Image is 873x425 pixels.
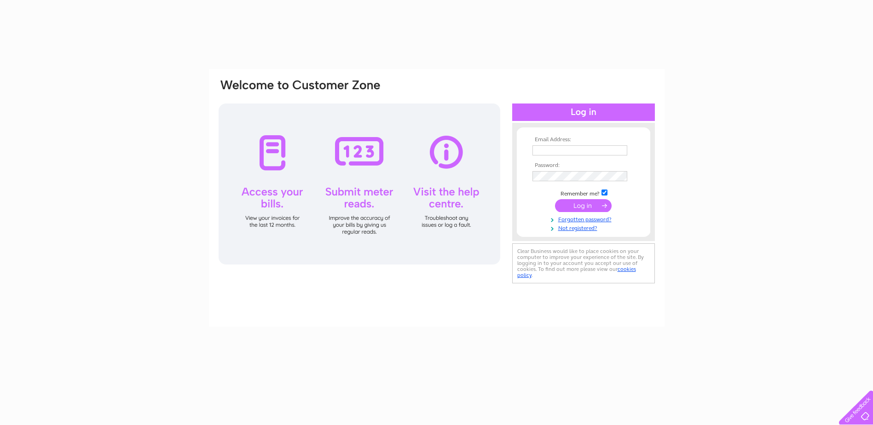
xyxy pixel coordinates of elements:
[530,137,637,143] th: Email Address:
[517,266,636,278] a: cookies policy
[512,243,655,283] div: Clear Business would like to place cookies on your computer to improve your experience of the sit...
[555,199,612,212] input: Submit
[532,223,637,232] a: Not registered?
[530,188,637,197] td: Remember me?
[532,214,637,223] a: Forgotten password?
[530,162,637,169] th: Password:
